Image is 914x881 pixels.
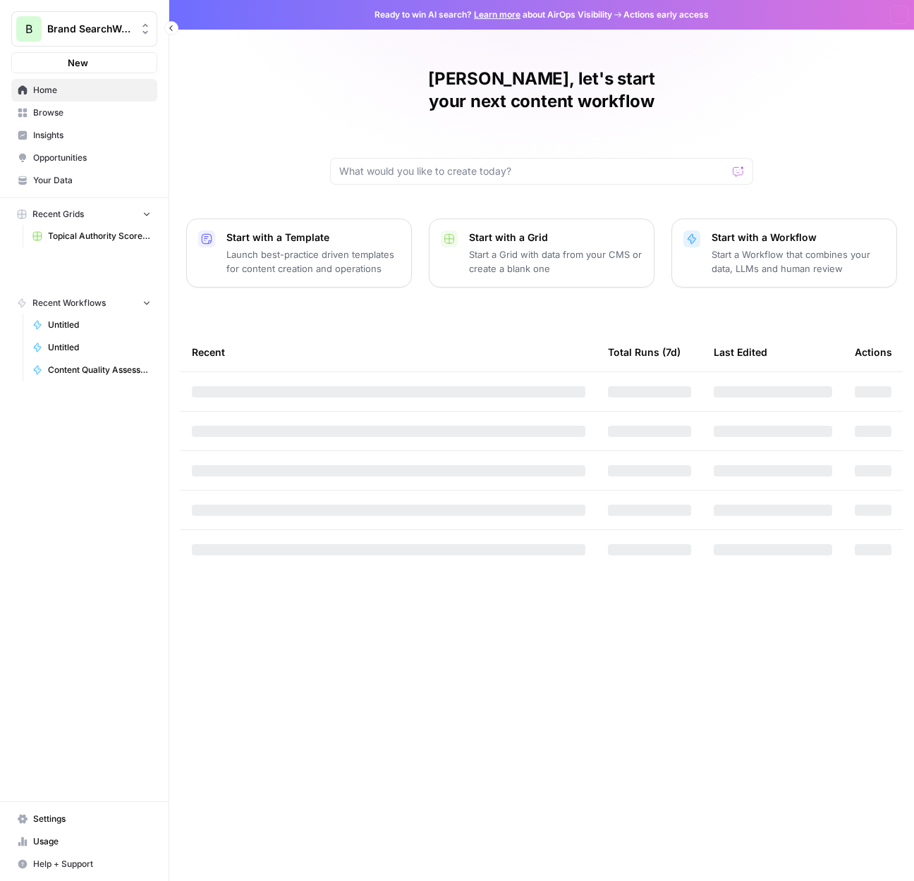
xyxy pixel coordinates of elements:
span: Ready to win AI search? about AirOps Visibility [374,8,612,21]
div: Actions [855,333,892,371]
a: Opportunities [11,147,157,169]
span: Your Data [33,174,151,187]
a: Settings [11,808,157,830]
button: Help + Support [11,853,157,875]
div: Last Edited [714,333,767,371]
a: Your Data [11,169,157,192]
a: Untitled [26,336,157,359]
span: Recent Grids [32,208,84,221]
span: B [25,20,32,37]
span: Help + Support [33,858,151,870]
p: Start with a Workflow [712,230,885,245]
span: Untitled [48,341,151,354]
a: Insights [11,124,157,147]
button: Recent Grids [11,204,157,225]
p: Start a Workflow that combines your data, LLMs and human review [712,247,885,276]
button: Start with a WorkflowStart a Workflow that combines your data, LLMs and human review [671,218,897,288]
span: Topical Authority Score & Action Plan [48,230,151,242]
span: Browse [33,106,151,119]
h1: [PERSON_NAME], let's start your next content workflow [330,68,753,113]
div: Total Runs (7d) [608,333,681,371]
a: Untitled [26,314,157,336]
p: Launch best-practice driven templates for content creation and operations [226,247,400,276]
a: Home [11,79,157,101]
a: Topical Authority Score & Action Plan [26,225,157,247]
span: Settings [33,813,151,825]
span: Untitled [48,319,151,331]
p: Start a Grid with data from your CMS or create a blank one [469,247,642,276]
span: New [68,56,88,70]
span: Usage [33,835,151,848]
a: Browse [11,101,157,124]
button: Workspace: Brand SearchWorks [11,11,157,47]
span: Insights [33,129,151,142]
span: Brand SearchWorks [47,22,133,36]
p: Start with a Grid [469,230,642,245]
span: Home [33,84,151,97]
button: Start with a TemplateLaunch best-practice driven templates for content creation and operations [186,218,412,288]
p: Start with a Template [226,230,400,245]
span: Opportunities [33,152,151,164]
a: Content Quality Assessment [26,359,157,381]
button: Start with a GridStart a Grid with data from your CMS or create a blank one [429,218,654,288]
span: Recent Workflows [32,297,106,309]
input: What would you like to create today? [339,164,727,178]
button: Recent Workflows [11,292,157,314]
a: Usage [11,830,157,853]
div: Recent [192,333,585,371]
button: New [11,52,157,73]
a: Learn more [474,9,520,20]
span: Actions early access [623,8,709,21]
span: Content Quality Assessment [48,364,151,376]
